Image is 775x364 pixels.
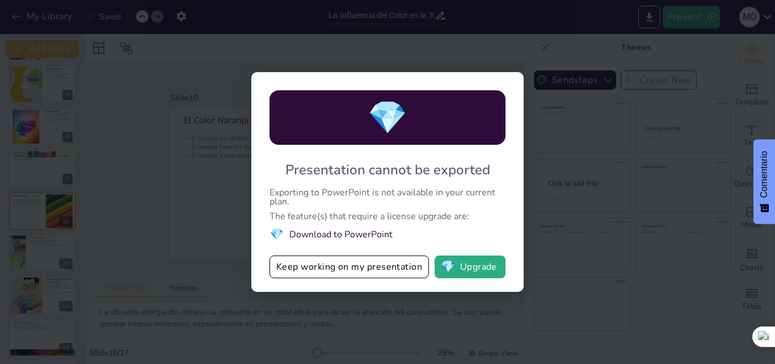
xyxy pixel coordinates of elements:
[441,261,455,273] span: diamond
[269,256,429,278] button: Keep working on my presentation
[269,212,506,221] div: The feature(s) that require a license upgrade are:
[368,96,407,140] span: diamond
[759,151,769,198] font: Comentario
[269,188,506,206] div: Exporting to PowerPoint is not available in your current plan.
[753,140,775,224] button: Comentarios - Mostrar encuesta
[285,161,490,179] div: Presentation cannot be exported
[269,227,284,242] span: diamond
[269,227,506,242] li: Download to PowerPoint
[435,256,506,278] button: diamondUpgrade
